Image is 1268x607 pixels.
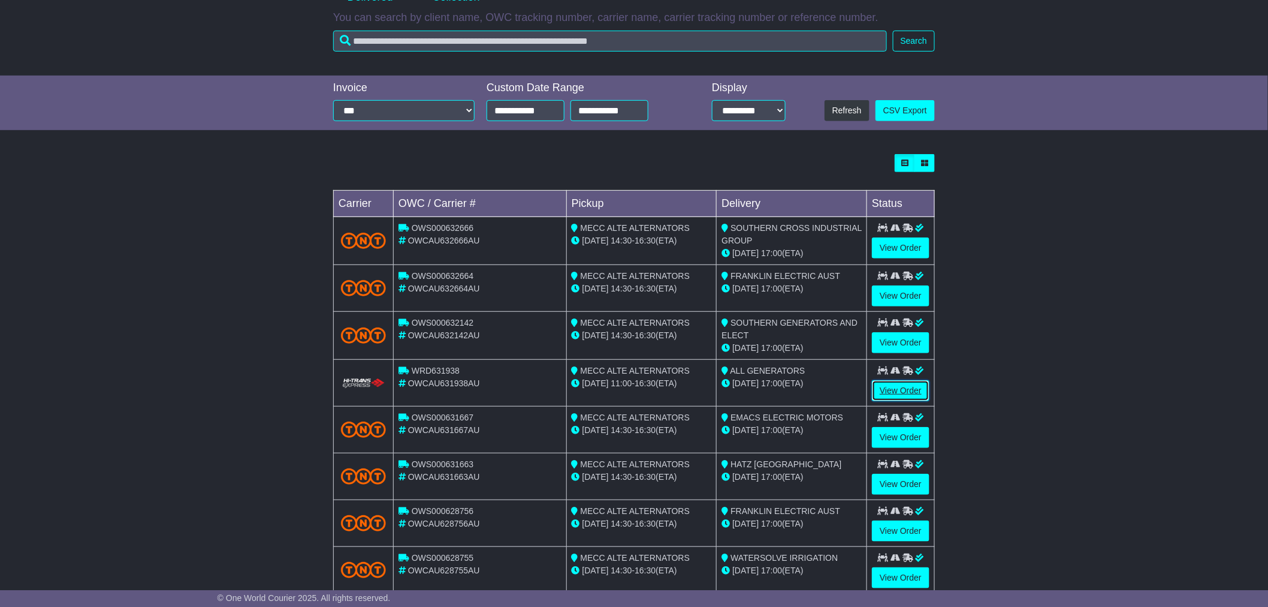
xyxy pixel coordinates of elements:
span: 17:00 [761,472,782,482]
span: 17:00 [761,248,782,258]
span: 16:30 [635,519,656,528]
span: OWCAU628755AU [408,566,480,575]
span: [DATE] [732,248,759,258]
div: (ETA) [721,247,862,260]
span: 14:30 [611,519,632,528]
span: 14:30 [611,425,632,435]
span: [DATE] [732,566,759,575]
span: MECC ALTE ALTERNATORS [581,459,690,469]
span: 16:30 [635,566,656,575]
span: 16:30 [635,236,656,245]
span: 14:30 [611,236,632,245]
span: OWS000631663 [412,459,474,469]
span: FRANKLIN ELECTRIC AUST [730,271,840,281]
span: [DATE] [582,284,609,293]
div: - (ETA) [572,471,712,483]
td: Delivery [717,191,867,217]
span: [DATE] [582,425,609,435]
span: SOUTHERN CROSS INDUSTRIAL GROUP [721,223,862,245]
span: 14:30 [611,472,632,482]
span: 11:00 [611,378,632,388]
span: WRD631938 [412,366,460,375]
span: MECC ALTE ALTERNATORS [581,506,690,516]
span: [DATE] [582,472,609,482]
a: View Order [872,521,929,542]
img: TNT_Domestic.png [341,280,386,296]
span: OWCAU632142AU [408,330,480,340]
span: 17:00 [761,566,782,575]
span: OWCAU631938AU [408,378,480,388]
span: OWS000632142 [412,318,474,327]
span: [DATE] [582,519,609,528]
div: Display [712,82,786,95]
span: 14:30 [611,330,632,340]
td: Carrier [334,191,394,217]
img: TNT_Domestic.png [341,562,386,578]
span: MECC ALTE ALTERNATORS [581,553,690,563]
a: View Order [872,238,929,259]
span: 17:00 [761,425,782,435]
span: [DATE] [582,378,609,388]
span: SOUTHERN GENERATORS AND ELECT [721,318,858,340]
div: (ETA) [721,564,862,577]
td: Pickup [566,191,717,217]
span: FRANKLIN ELECTRIC AUST [730,506,840,516]
span: 16:30 [635,378,656,388]
span: HATZ [GEOGRAPHIC_DATA] [730,459,841,469]
span: OWCAU632666AU [408,236,480,245]
span: EMACS ELECTRIC MOTORS [730,413,843,422]
span: OWS000632664 [412,271,474,281]
span: [DATE] [732,425,759,435]
span: MECC ALTE ALTERNATORS [581,318,690,327]
img: TNT_Domestic.png [341,468,386,485]
span: MECC ALTE ALTERNATORS [581,271,690,281]
span: OWS000631667 [412,413,474,422]
span: OWCAU631667AU [408,425,480,435]
div: (ETA) [721,471,862,483]
span: 16:30 [635,330,656,340]
a: View Order [872,474,929,495]
div: - (ETA) [572,283,712,295]
span: [DATE] [732,378,759,388]
span: [DATE] [582,236,609,245]
span: 17:00 [761,343,782,353]
img: TNT_Domestic.png [341,422,386,438]
span: 16:30 [635,284,656,293]
span: [DATE] [732,519,759,528]
span: MECC ALTE ALTERNATORS [581,366,690,375]
div: (ETA) [721,518,862,530]
span: WATERSOLVE IRRIGATION [730,553,838,563]
div: - (ETA) [572,329,712,342]
span: 17:00 [761,519,782,528]
p: You can search by client name, OWC tracking number, carrier name, carrier tracking number or refe... [333,11,935,25]
a: View Order [872,332,929,353]
span: MECC ALTE ALTERNATORS [581,223,690,233]
span: OWCAU628756AU [408,519,480,528]
span: OWS000632666 [412,223,474,233]
div: (ETA) [721,283,862,295]
span: OWCAU632664AU [408,284,480,293]
div: - (ETA) [572,518,712,530]
div: - (ETA) [572,377,712,390]
span: 14:30 [611,566,632,575]
div: Invoice [333,82,475,95]
img: TNT_Domestic.png [341,515,386,531]
div: (ETA) [721,424,862,437]
a: View Order [872,427,929,448]
button: Search [893,31,935,52]
div: - (ETA) [572,424,712,437]
a: View Order [872,286,929,306]
a: CSV Export [875,100,935,121]
span: 14:30 [611,284,632,293]
img: TNT_Domestic.png [341,233,386,249]
span: [DATE] [582,330,609,340]
span: 16:30 [635,425,656,435]
a: View Order [872,567,929,588]
span: OWS000628755 [412,553,474,563]
span: 17:00 [761,284,782,293]
span: MECC ALTE ALTERNATORS [581,413,690,422]
span: [DATE] [732,343,759,353]
div: (ETA) [721,342,862,354]
button: Refresh [825,100,870,121]
div: Custom Date Range [487,82,679,95]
